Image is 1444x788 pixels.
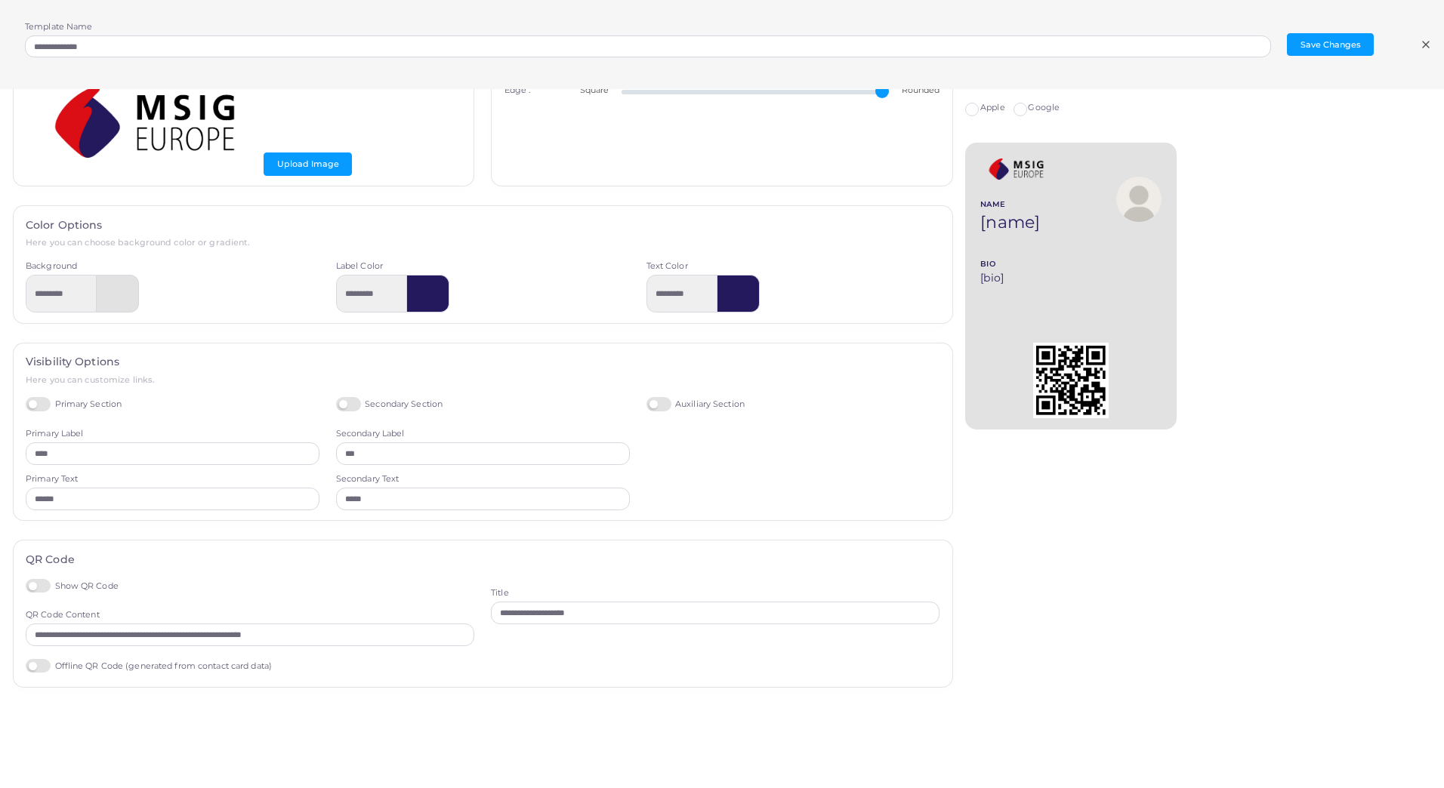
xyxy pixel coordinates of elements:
[1287,33,1374,56] button: Save Changes
[264,152,352,175] button: Upload Image
[1116,177,1162,222] img: user.png
[336,397,443,411] label: Secondary Section
[26,219,940,232] h4: Color Options
[26,85,264,160] img: Logo
[1028,102,1060,112] span: Google
[26,375,940,385] h6: Here you can customize links.
[980,212,1040,232] span: [name]
[26,238,940,248] h6: Here you can choose background color or gradient.
[25,21,92,33] label: Template Name
[26,428,83,440] label: Primary Label
[26,659,272,673] label: Offline QR Code (generated from contact card data)
[26,356,940,368] h4: Visibility Options
[580,85,609,97] span: Square
[26,260,77,272] label: Background
[504,85,531,97] label: Edge :
[980,270,1162,285] span: [bio]
[336,428,405,440] label: Secondary Label
[1033,343,1109,418] img: QR Code
[336,260,383,272] label: Label Color
[491,587,509,599] label: Title
[26,553,940,566] h4: QR Code
[26,473,78,485] label: Primary Text
[26,397,122,411] label: Primary Section
[980,158,1052,180] img: Logo
[336,473,400,485] label: Secondary Text
[646,260,688,272] label: Text Color
[902,85,940,97] span: Rounded
[646,397,745,411] label: Auxiliary Section
[980,102,1005,112] span: Apple
[980,259,1162,270] span: BIO
[980,199,1052,211] span: NAME
[26,609,100,621] label: QR Code Content
[26,579,119,593] label: Show QR Code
